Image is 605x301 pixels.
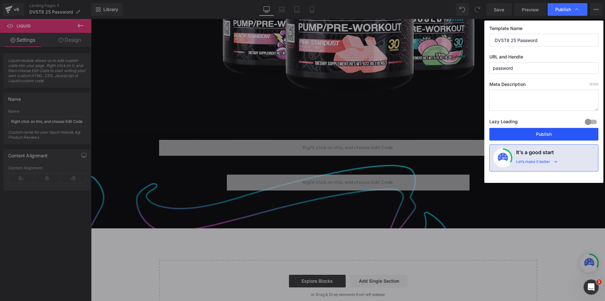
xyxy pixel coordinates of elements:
[489,54,598,62] label: URL and Handle
[489,26,598,34] label: Template Name
[498,153,508,163] img: onboarding-status.svg
[489,128,598,141] button: Publish
[489,81,598,90] label: Meta Description
[489,117,518,128] label: Lazy Loading
[590,82,591,86] span: 0
[596,280,602,285] span: 1
[590,82,598,86] span: /320
[584,280,599,295] iframe: Intercom live chat
[555,7,571,12] span: Publish
[198,256,255,268] a: Explore Blocks
[260,256,316,268] a: Add Single Section
[516,159,550,167] div: Let’s make it better
[516,148,554,159] h4: It’s a good start
[78,274,436,278] p: or Drag & Drop elements from left sidebar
